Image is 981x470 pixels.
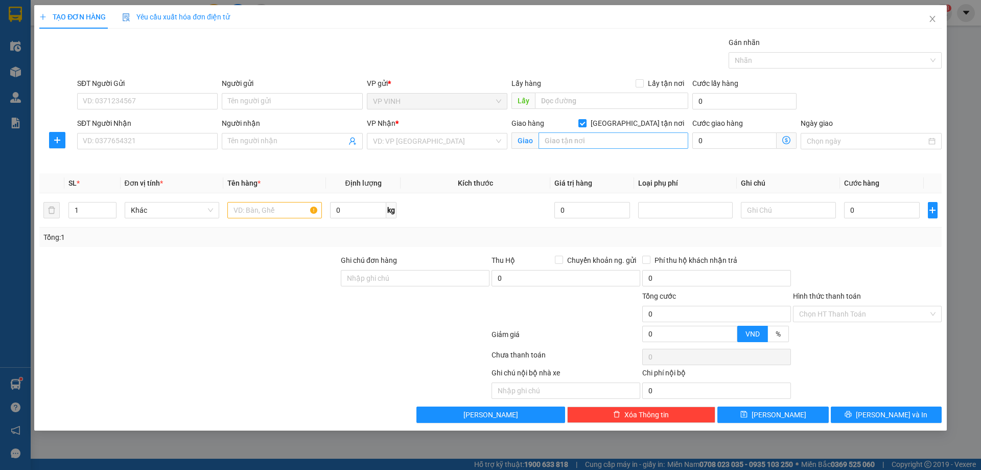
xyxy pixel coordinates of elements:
span: plus [928,206,937,214]
label: Ngày giao [801,119,833,127]
span: [PERSON_NAME] [752,409,806,420]
button: save[PERSON_NAME] [717,407,828,423]
button: plus [928,202,938,218]
input: VD: Bàn, Ghế [227,202,322,218]
span: Giao [511,132,539,149]
span: [PERSON_NAME] và In [856,409,927,420]
span: Giá trị hàng [554,179,592,187]
span: VP Nhận [367,119,395,127]
span: Lấy tận nơi [644,78,688,89]
span: Lấy hàng [511,79,541,87]
span: Khác [131,203,213,218]
span: SL [68,179,77,187]
th: Ghi chú [737,173,839,193]
div: Tổng: 1 [43,232,379,243]
div: VP gửi [367,78,507,89]
label: Hình thức thanh toán [793,292,861,300]
span: Đơn vị tính [125,179,163,187]
input: Nhập ghi chú [492,383,640,399]
span: [GEOGRAPHIC_DATA] tận nơi [587,118,688,129]
button: printer[PERSON_NAME] và In [831,407,942,423]
span: Tổng cước [642,292,676,300]
span: [PERSON_NAME] [463,409,518,420]
span: Kích thước [458,179,493,187]
span: Phí thu hộ khách nhận trả [650,255,741,266]
div: SĐT Người Nhận [77,118,218,129]
button: plus [49,132,65,148]
span: plus [50,136,65,144]
span: user-add [348,137,357,145]
span: TẠO ĐƠN HÀNG [39,13,106,21]
span: Cước hàng [844,179,879,187]
span: [GEOGRAPHIC_DATA], [GEOGRAPHIC_DATA] ↔ [GEOGRAPHIC_DATA] [26,43,101,78]
span: Lấy [511,93,535,109]
div: Người gửi [222,78,362,89]
span: Thu Hộ [492,256,515,264]
label: Cước giao hàng [692,119,743,127]
div: Chưa thanh toán [491,349,641,367]
button: Close [918,5,947,34]
span: % [776,330,781,338]
input: Dọc đường [535,93,688,109]
button: delete [43,202,60,218]
div: Ghi chú nội bộ nhà xe [492,367,640,383]
div: Chi phí nội bộ [642,367,791,383]
span: Yêu cầu xuất hóa đơn điện tử [122,13,230,21]
button: deleteXóa Thông tin [567,407,716,423]
input: Cước giao hàng [692,132,777,149]
input: Ghi chú đơn hàng [341,270,489,286]
input: Giao tận nơi [539,132,688,149]
input: 0 [554,202,630,218]
img: logo [5,55,22,106]
span: kg [386,202,396,218]
img: icon [122,13,130,21]
span: printer [845,411,852,419]
input: Ngày giao [807,136,926,147]
span: plus [39,13,46,20]
button: [PERSON_NAME] [416,407,565,423]
span: Tên hàng [227,179,261,187]
span: dollar-circle [782,136,790,144]
span: Xóa Thông tin [624,409,669,420]
span: VP VINH [373,94,501,109]
input: Ghi Chú [741,202,835,218]
span: Giao hàng [511,119,544,127]
th: Loại phụ phí [634,173,737,193]
label: Ghi chú đơn hàng [341,256,397,264]
span: delete [613,411,620,419]
label: Gán nhãn [729,38,760,47]
span: VND [745,330,760,338]
span: Chuyển khoản ng. gửi [563,255,640,266]
div: Giảm giá [491,329,641,347]
span: Định lượng [345,179,381,187]
span: close [928,15,937,23]
label: Cước lấy hàng [692,79,738,87]
strong: CHUYỂN PHÁT NHANH AN PHÚ QUÝ [27,8,101,41]
span: save [740,411,748,419]
input: Cước lấy hàng [692,93,797,109]
div: SĐT Người Gửi [77,78,218,89]
div: Người nhận [222,118,362,129]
